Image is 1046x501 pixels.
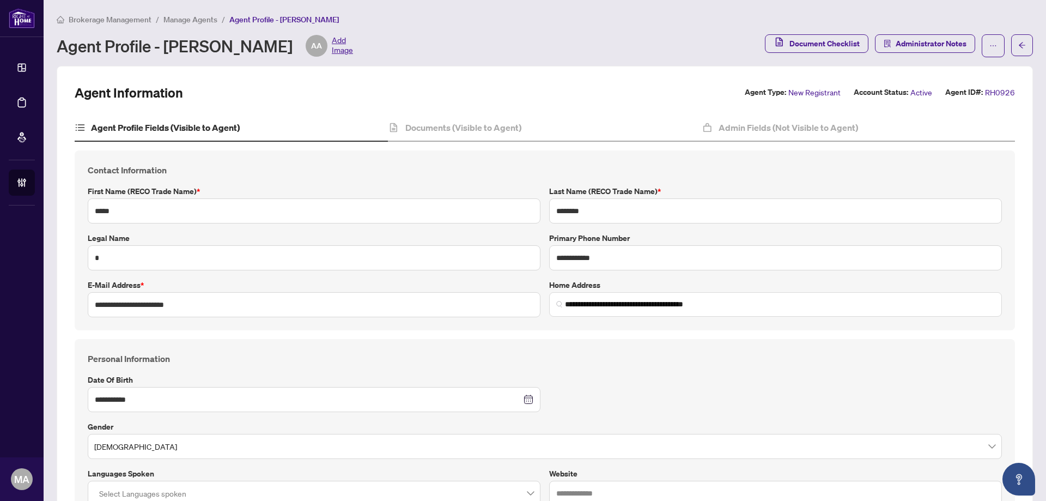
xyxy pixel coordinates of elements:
label: Agent Type: [745,86,786,99]
span: MA [14,472,29,487]
span: Agent Profile - [PERSON_NAME] [229,15,339,25]
img: search_icon [556,301,563,307]
label: Home Address [549,279,1002,291]
span: Active [910,86,932,99]
h4: Personal Information [88,352,1002,365]
label: Primary Phone Number [549,232,1002,244]
span: Brokerage Management [69,15,151,25]
span: New Registrant [788,86,841,99]
label: Account Status: [854,86,908,99]
h2: Agent Information [75,84,183,101]
div: Agent Profile - [PERSON_NAME] [57,35,353,57]
span: Administrator Notes [896,35,966,52]
li: / [156,13,159,26]
span: Manage Agents [163,15,217,25]
label: Last Name (RECO Trade Name) [549,185,1002,197]
span: RH0926 [985,86,1015,99]
label: Languages spoken [88,468,540,480]
h4: Documents (Visible to Agent) [405,121,521,134]
label: E-mail Address [88,279,540,291]
label: Legal Name [88,232,540,244]
li: / [222,13,225,26]
h4: Admin Fields (Not Visible to Agent) [719,121,858,134]
label: Gender [88,421,1002,433]
span: ellipsis [989,42,997,50]
span: home [57,16,64,23]
label: First Name (RECO Trade Name) [88,185,540,197]
span: solution [884,40,891,47]
label: Agent ID#: [945,86,983,99]
img: logo [9,8,35,28]
span: AA [311,40,322,52]
span: arrow-left [1018,41,1026,49]
h4: Agent Profile Fields (Visible to Agent) [91,121,240,134]
span: Document Checklist [789,35,860,52]
label: Website [549,468,1002,480]
span: Male [94,436,995,457]
button: Open asap [1002,463,1035,496]
h4: Contact Information [88,164,1002,177]
span: Add Image [332,35,353,57]
label: Date of Birth [88,374,540,386]
button: Document Checklist [765,34,868,53]
button: Administrator Notes [875,34,975,53]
